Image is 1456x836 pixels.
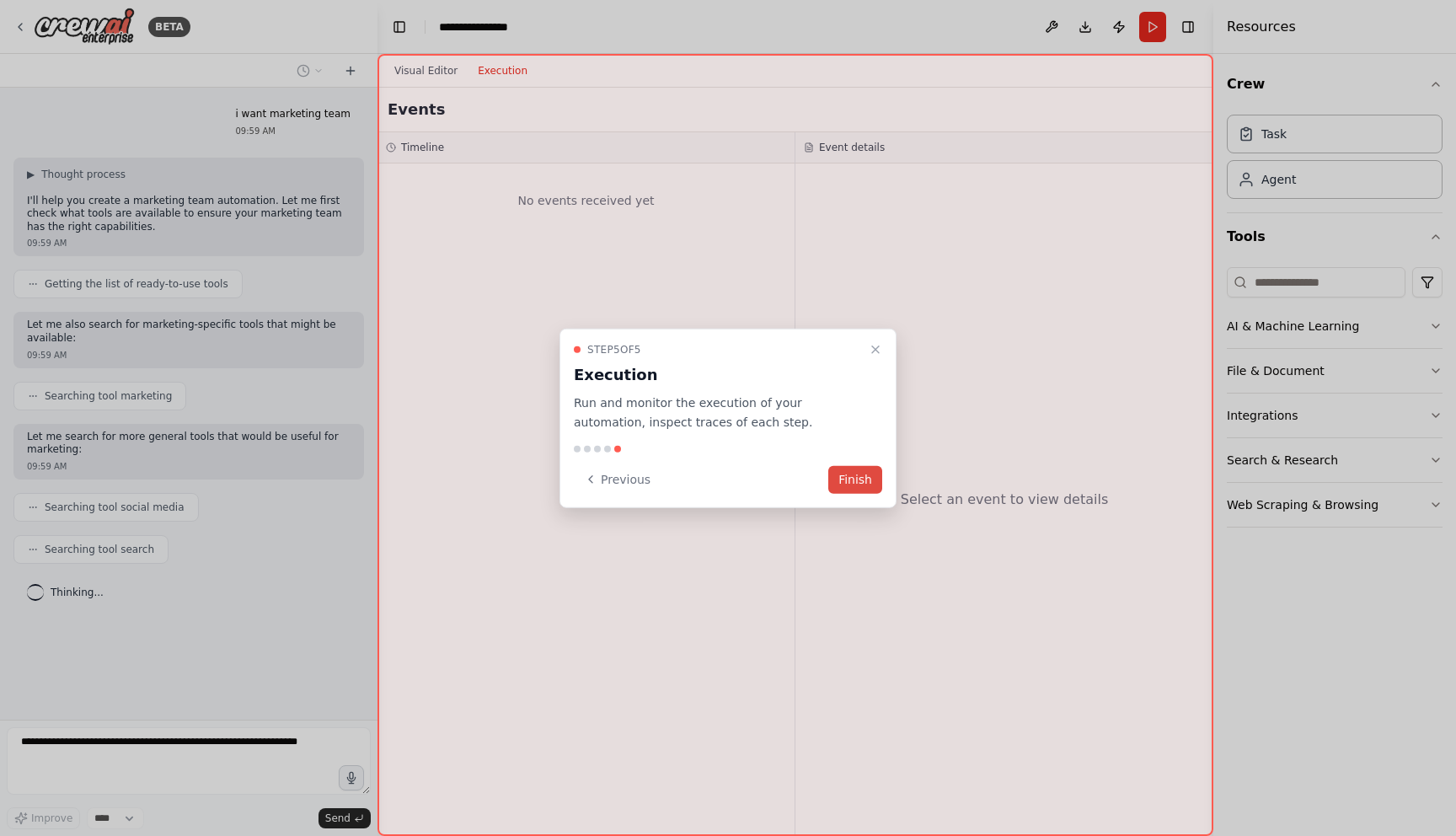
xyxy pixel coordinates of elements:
[574,465,661,493] button: Previous
[388,15,411,39] button: Hide left sidebar
[574,363,862,387] h3: Execution
[574,394,862,432] p: Run and monitor the execution of your automation, inspect traces of each step.
[828,465,882,493] button: Finish
[587,343,641,356] span: Step 5 of 5
[865,340,886,360] button: Close walkthrough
